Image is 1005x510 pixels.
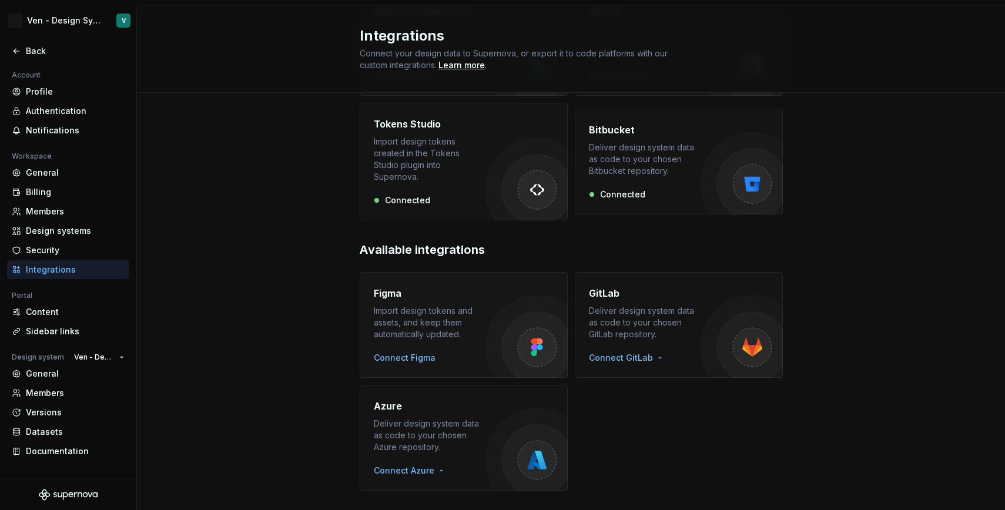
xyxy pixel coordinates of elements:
[589,123,635,137] h4: Bitbucket
[360,241,783,258] h2: Available integrations
[374,418,485,453] div: Deliver design system data as code to your chosen Azure repository.
[374,352,436,364] button: Connect Figma
[26,186,125,198] div: Billing
[374,465,434,477] span: Connect Azure
[7,288,37,303] div: Portal
[7,149,56,163] div: Workspace
[7,422,129,441] a: Datasets
[589,286,619,300] h4: GitLab
[26,306,125,318] div: Content
[26,387,125,399] div: Members
[7,303,129,321] a: Content
[7,322,129,341] a: Sidebar links
[7,82,129,101] a: Profile
[7,163,129,182] a: General
[7,403,129,422] a: Versions
[437,61,487,70] span: .
[26,244,125,256] div: Security
[26,326,125,337] div: Sidebar links
[7,42,129,61] a: Back
[7,350,69,364] div: Design system
[26,368,125,380] div: General
[7,442,129,461] a: Documentation
[360,272,568,378] button: FigmaImport design tokens and assets, and keep them automatically updated.Connect Figma
[7,260,129,279] a: Integrations
[39,489,98,501] svg: Supernova Logo
[7,241,129,260] a: Security
[26,206,125,217] div: Members
[374,465,451,477] button: Connect Azure
[2,8,134,33] button: V-Ven - Design System TestV
[8,14,22,28] div: V-
[26,264,125,276] div: Integrations
[26,225,125,237] div: Design systems
[26,426,125,438] div: Datasets
[26,125,125,136] div: Notifications
[374,305,485,340] div: Import design tokens and assets, and keep them automatically updated.
[74,353,115,362] span: Ven - Design System Test
[26,167,125,179] div: General
[122,16,126,25] div: V
[26,445,125,457] div: Documentation
[7,68,45,82] div: Account
[7,121,129,140] a: Notifications
[360,48,670,70] span: Connect your design data to Supernova, or export it to code platforms with our custom integrations.
[26,105,125,117] div: Authentication
[589,142,701,177] div: Deliver design system data as code to your chosen Bitbucket repository.
[589,305,701,340] div: Deliver design system data as code to your chosen GitLab repository.
[589,352,653,364] span: Connect GitLab
[7,202,129,221] a: Members
[7,364,129,383] a: General
[374,399,402,413] h4: Azure
[27,15,102,26] div: Ven - Design System Test
[374,136,485,183] div: Import design tokens created in the Tokens Studio plugin into Supernova.
[374,117,441,131] h4: Tokens Studio
[575,103,783,220] button: BitbucketDeliver design system data as code to your chosen Bitbucket repository.Connected
[26,45,125,57] div: Back
[7,183,129,202] a: Billing
[26,86,125,98] div: Profile
[26,407,125,418] div: Versions
[7,222,129,240] a: Design systems
[438,59,485,71] a: Learn more
[7,384,129,402] a: Members
[360,103,568,220] button: Tokens StudioImport design tokens created in the Tokens Studio plugin into Supernova.Connected
[589,352,669,364] button: Connect GitLab
[374,286,401,300] h4: Figma
[360,385,568,491] button: AzureDeliver design system data as code to your chosen Azure repository.Connect Azure
[360,26,769,45] h2: Integrations
[575,272,783,378] button: GitLabDeliver design system data as code to your chosen GitLab repository.Connect GitLab
[7,102,129,120] a: Authentication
